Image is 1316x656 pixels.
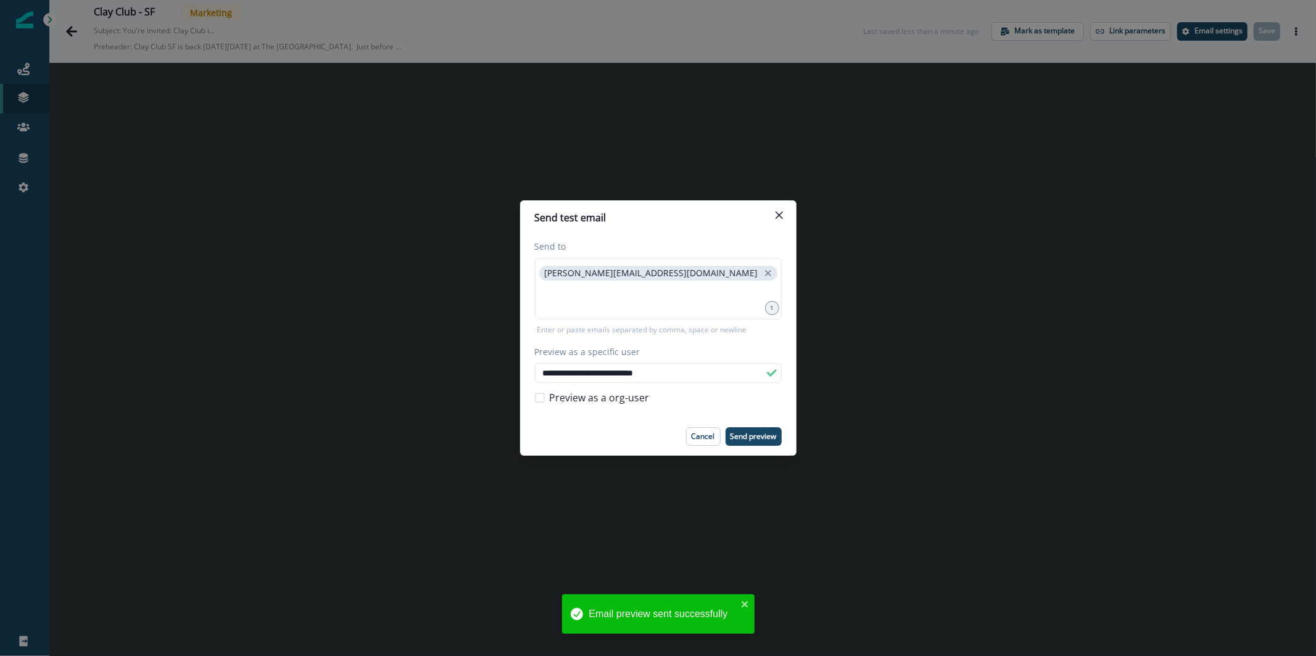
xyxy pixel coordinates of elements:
[535,240,774,253] label: Send to
[726,427,782,446] button: Send preview
[692,432,715,441] p: Cancel
[741,599,750,609] button: close
[545,268,758,279] p: [PERSON_NAME][EMAIL_ADDRESS][DOMAIN_NAME]
[769,205,789,225] button: Close
[762,267,774,279] button: close
[535,210,606,225] p: Send test email
[686,427,721,446] button: Cancel
[730,432,777,441] p: Send preview
[535,345,774,358] label: Preview as a specific user
[589,607,737,621] div: Email preview sent successfully
[765,301,779,315] div: 1
[535,324,750,335] p: Enter or paste emails separated by comma, space or newline
[550,390,650,405] span: Preview as a org-user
